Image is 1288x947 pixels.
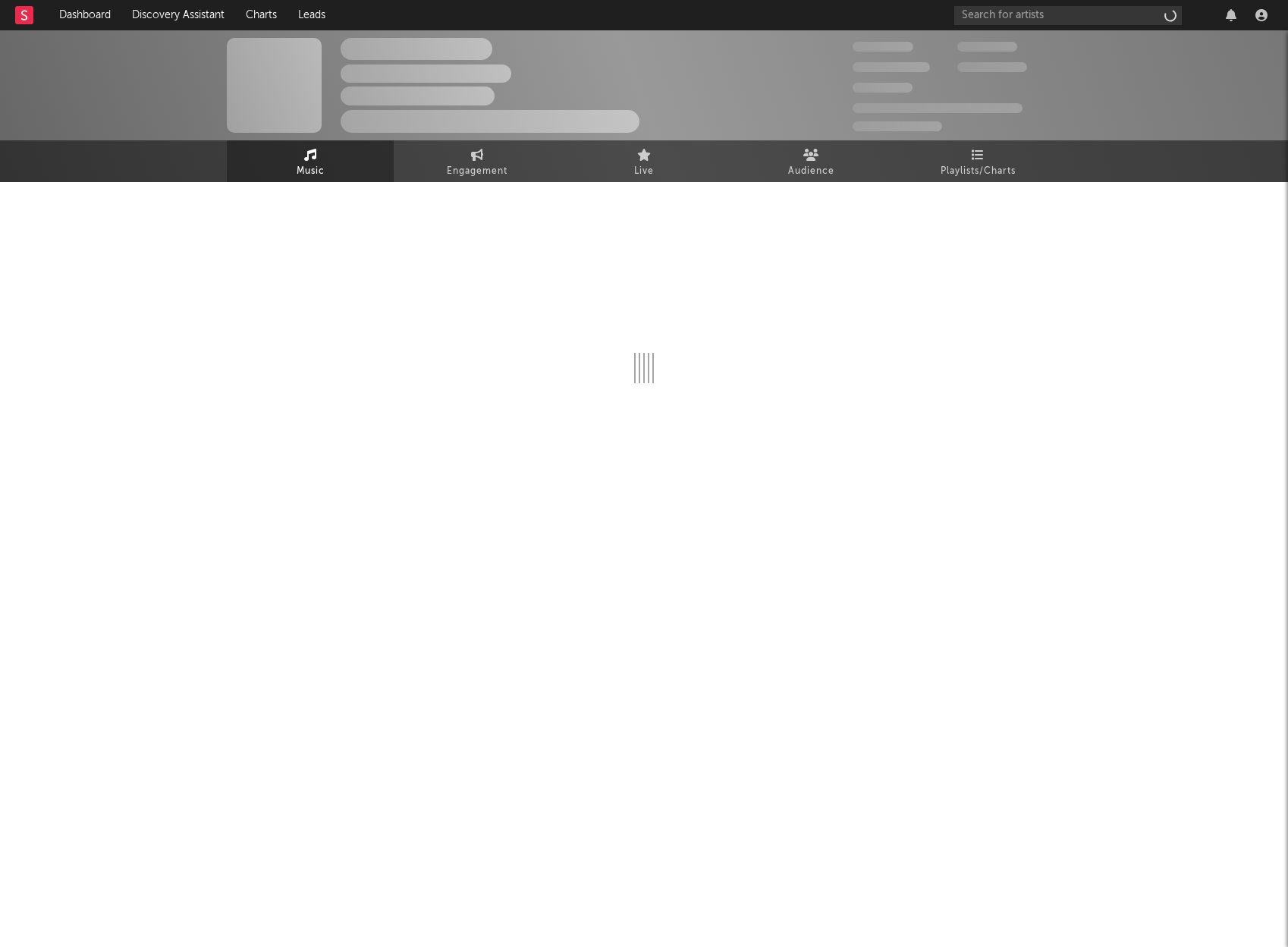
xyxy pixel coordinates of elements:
span: 50,000,000 [853,62,930,72]
span: 100,000 [957,42,1017,52]
span: Engagement [447,162,507,181]
a: Live [561,140,727,182]
a: Audience [727,140,894,182]
input: Search for artists [954,6,1182,25]
span: Music [297,162,325,181]
span: Playlists/Charts [941,162,1016,181]
a: Engagement [394,140,561,182]
span: Live [634,162,654,181]
span: Jump Score: 85.0 [853,121,942,131]
a: Music [227,140,394,182]
a: Playlists/Charts [894,140,1061,182]
span: Audience [788,162,834,181]
span: 100,000 [853,83,913,93]
span: 1,000,000 [957,62,1027,72]
span: 50,000,000 Monthly Listeners [853,103,1023,113]
span: 300,000 [853,42,913,52]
